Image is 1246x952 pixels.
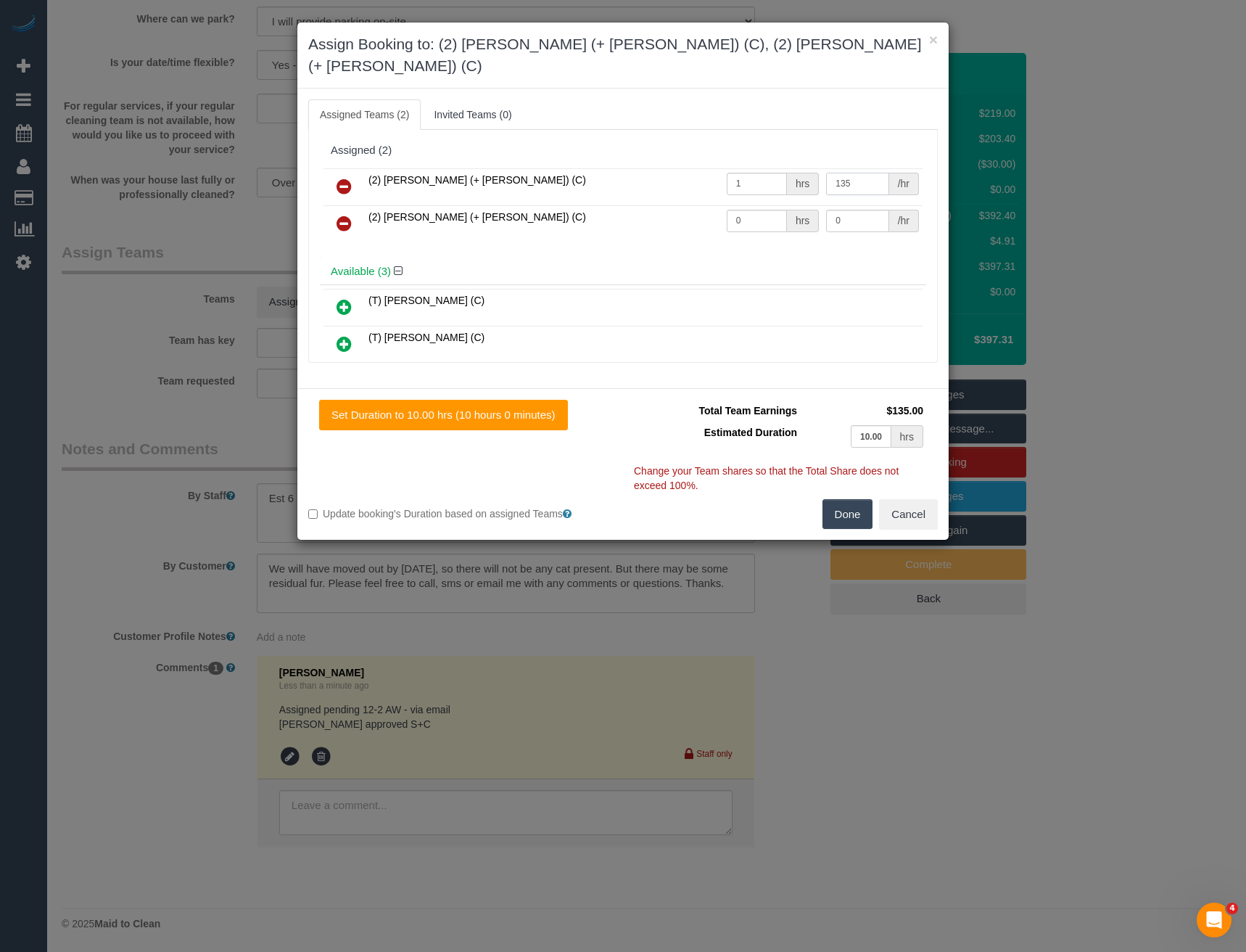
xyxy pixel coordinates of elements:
[634,400,801,422] td: Total Team Earnings
[1226,903,1238,914] span: 4
[331,266,915,278] h4: Available (3)
[308,33,938,77] h3: Assign Booking to: (2) [PERSON_NAME] (+ [PERSON_NAME]) (C), (2) [PERSON_NAME] (+ [PERSON_NAME]) (C)
[422,99,523,130] a: Invited Teams (0)
[368,174,586,186] span: (2) [PERSON_NAME] (+ [PERSON_NAME]) (C)
[308,509,318,519] input: Update booking's Duration based on assigned Teams
[368,211,586,223] span: (2) [PERSON_NAME] (+ [PERSON_NAME]) (C)
[368,332,484,343] span: (T) [PERSON_NAME] (C)
[879,499,938,530] button: Cancel
[889,173,919,195] div: /hr
[704,427,797,438] span: Estimated Duration
[822,499,873,530] button: Done
[331,144,915,157] div: Assigned (2)
[787,173,819,195] div: hrs
[929,32,938,47] button: ×
[787,210,819,232] div: hrs
[308,506,612,521] label: Update booking's Duration based on assigned Teams
[1197,903,1231,937] iframe: Intercom live chat
[368,295,484,306] span: (T) [PERSON_NAME] (C)
[319,400,568,430] button: Set Duration to 10.00 hrs (10 hours 0 minutes)
[891,425,923,448] div: hrs
[889,210,919,232] div: /hr
[801,400,927,422] td: $135.00
[308,99,421,130] a: Assigned Teams (2)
